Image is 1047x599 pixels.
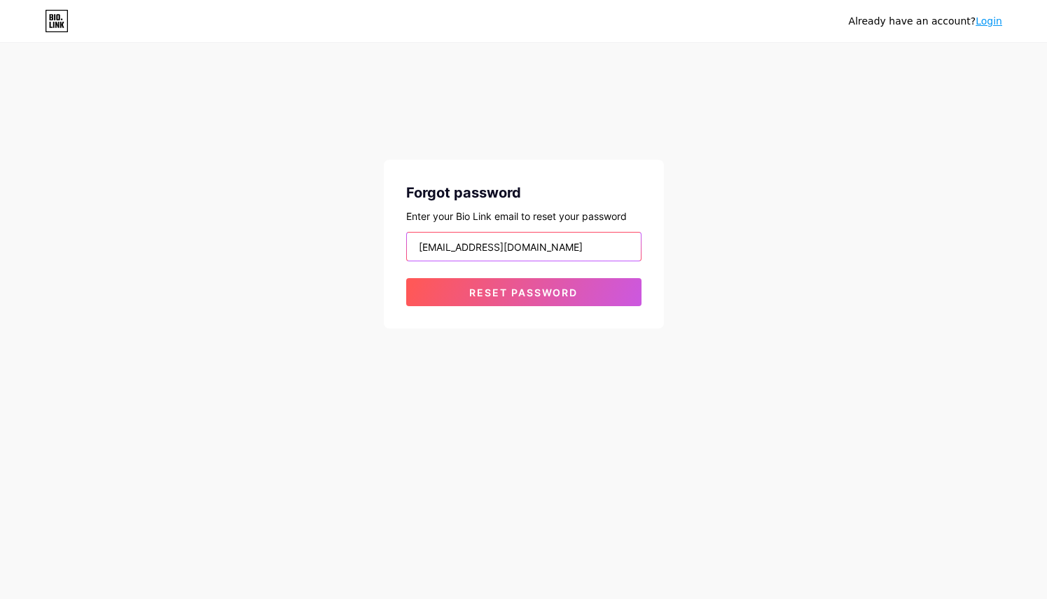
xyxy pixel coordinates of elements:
[407,233,641,261] input: Email
[849,14,1002,29] div: Already have an account?
[469,287,578,298] span: Reset password
[406,209,642,223] div: Enter your Bio Link email to reset your password
[976,15,1002,27] a: Login
[406,278,642,306] button: Reset password
[406,182,642,203] div: Forgot password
